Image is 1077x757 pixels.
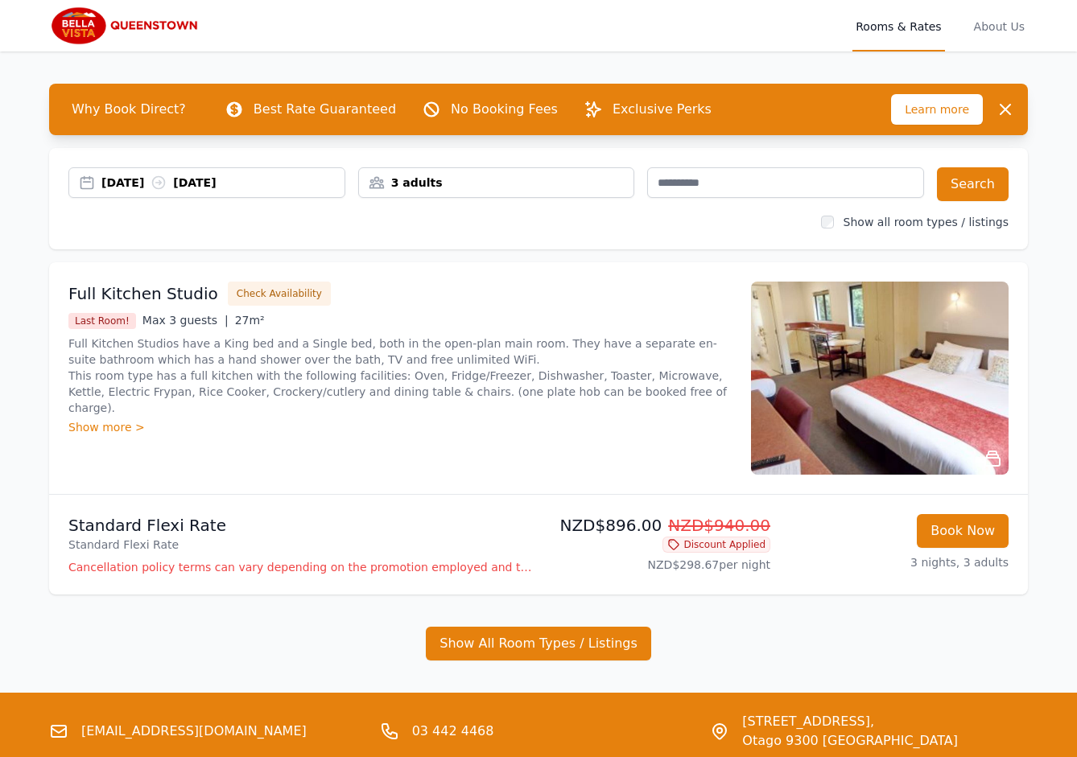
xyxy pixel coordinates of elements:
div: Show more > [68,419,732,435]
span: Why Book Direct? [59,93,199,125]
p: Standard Flexi Rate [68,537,532,553]
p: Full Kitchen Studios have a King bed and a Single bed, both in the open-plan main room. They have... [68,335,732,416]
p: Standard Flexi Rate [68,514,532,537]
span: Max 3 guests | [142,314,229,327]
p: Cancellation policy terms can vary depending on the promotion employed and the time of stay of th... [68,559,532,575]
p: Best Rate Guaranteed [254,100,396,119]
div: [DATE] [DATE] [101,175,345,191]
button: Book Now [917,514,1009,548]
span: Last Room! [68,313,136,329]
button: Show All Room Types / Listings [426,627,651,660]
img: Bella Vista Queenstown [49,6,204,45]
span: [STREET_ADDRESS], [742,712,958,731]
div: 3 adults [359,175,634,191]
p: Exclusive Perks [613,100,712,119]
span: Otago 9300 [GEOGRAPHIC_DATA] [742,731,958,751]
p: NZD$298.67 per night [545,557,770,573]
label: Show all room types / listings [844,216,1009,228]
p: 3 nights, 3 adults [783,554,1009,570]
p: NZD$896.00 [545,514,770,537]
span: Discount Applied [662,537,770,553]
span: 27m² [235,314,265,327]
a: [EMAIL_ADDRESS][DOMAIN_NAME] [81,722,307,741]
span: NZD$940.00 [668,516,770,535]
span: Learn more [891,94,983,125]
h3: Full Kitchen Studio [68,282,218,305]
p: No Booking Fees [451,100,558,119]
button: Search [937,167,1009,201]
a: 03 442 4468 [412,722,494,741]
button: Check Availability [228,282,331,306]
